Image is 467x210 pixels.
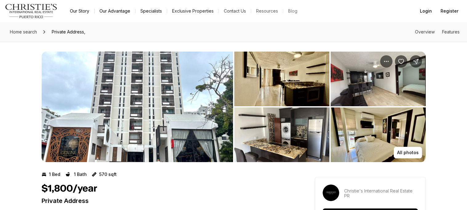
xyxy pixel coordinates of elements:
button: View image gallery [234,52,329,106]
p: Christie's International Real Estate PR [344,189,418,198]
a: Skip to: Overview [415,29,435,34]
span: Home search [10,29,37,34]
h1: $1,800/year [42,183,97,195]
a: Our Advantage [95,7,135,15]
p: 570 sqft [99,172,117,177]
button: View image gallery [42,52,233,162]
a: Skip to: Features [442,29,460,34]
img: logo [5,4,58,18]
nav: Page section menu [415,29,460,34]
button: Property options [380,55,393,68]
li: 2 of 3 [234,52,426,162]
a: Specialists [135,7,167,15]
a: Home search [7,27,39,37]
button: View image gallery [331,52,426,106]
button: View image gallery [234,107,329,162]
span: Register [441,9,458,14]
button: Save Property: [395,55,407,68]
button: Contact Us [219,7,251,15]
span: Login [420,9,432,14]
a: Our Story [65,7,94,15]
button: View image gallery [331,107,426,162]
div: Listing Photos [42,52,426,162]
p: Private Address [42,197,293,204]
p: 1 Bed [49,172,60,177]
li: 1 of 3 [42,52,233,162]
button: Login [416,5,436,17]
a: Resources [251,7,283,15]
a: Blog [283,7,302,15]
button: Share Property: [410,55,422,68]
span: Private Address, [49,27,88,37]
p: All photos [397,150,419,155]
p: 1 Bath [74,172,87,177]
a: Exclusive Properties [167,7,219,15]
button: All photos [394,147,422,158]
button: Register [437,5,462,17]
